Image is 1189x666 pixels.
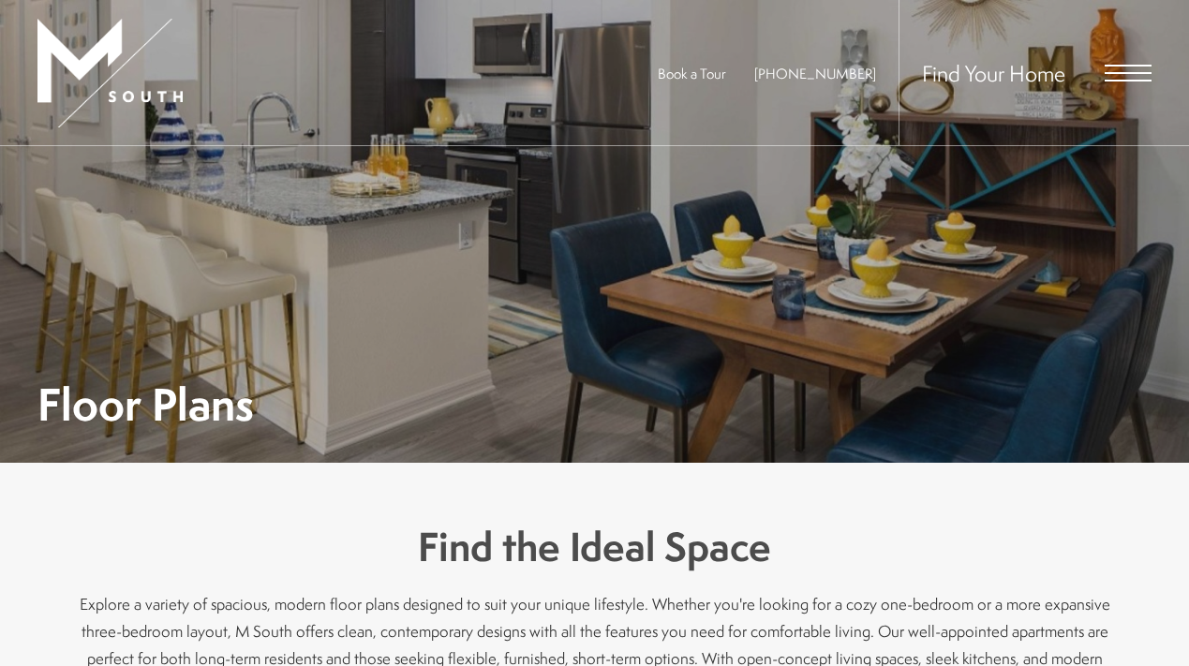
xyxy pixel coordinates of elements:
[754,64,876,83] a: Call Us at 813-570-8014
[80,519,1110,575] h3: Find the Ideal Space
[658,64,726,83] a: Book a Tour
[37,19,183,127] img: MSouth
[754,64,876,83] span: [PHONE_NUMBER]
[1105,65,1152,81] button: Open Menu
[37,383,254,425] h1: Floor Plans
[922,58,1065,88] a: Find Your Home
